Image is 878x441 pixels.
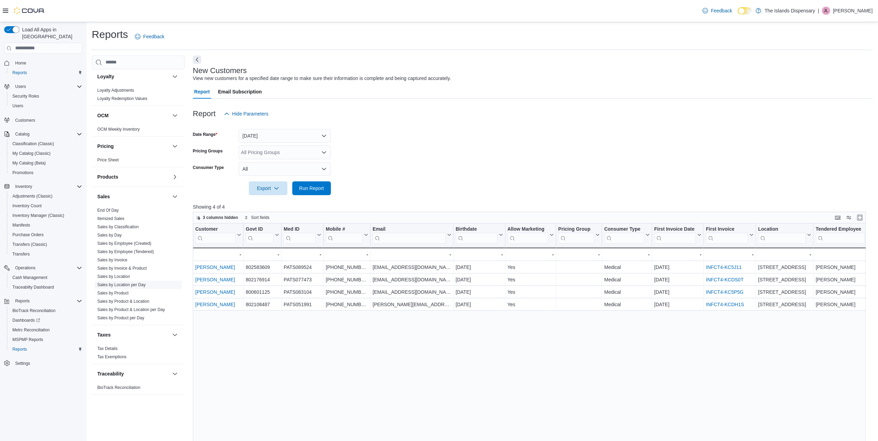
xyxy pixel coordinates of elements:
[738,7,752,14] input: Dark Mode
[12,264,38,272] button: Operations
[97,315,144,320] a: Sales by Product per Day
[326,263,368,271] div: [PHONE_NUMBER]
[12,275,47,280] span: Cash Management
[455,226,497,233] div: Birthdate
[193,67,247,75] h3: New Customers
[97,127,140,132] span: OCM Weekly Inventory
[97,346,118,351] a: Tax Details
[12,116,82,124] span: Customers
[7,149,85,158] button: My Catalog (Classic)
[7,240,85,249] button: Transfers (Classic)
[193,165,224,170] label: Consumer Type
[97,257,127,263] span: Sales by Invoice
[15,131,29,137] span: Catalog
[97,370,169,377] button: Traceability
[326,226,368,244] button: Mobile #
[97,208,119,213] a: End Of Day
[253,181,283,195] span: Export
[195,226,236,233] div: Customer
[558,250,600,259] div: -
[246,226,274,244] div: Govt ID
[12,182,35,191] button: Inventory
[711,7,732,14] span: Feedback
[10,169,82,177] span: Promotions
[326,288,368,296] div: [PHONE_NUMBER]
[10,231,82,239] span: Purchase Orders
[193,203,872,210] p: Showing 4 of 4
[1,263,85,273] button: Operations
[171,331,179,339] button: Taxes
[246,226,274,233] div: Govt ID
[10,283,57,291] a: Traceabilty Dashboard
[1,358,85,368] button: Settings
[12,203,42,209] span: Inventory Count
[706,226,748,233] div: First Invoice
[10,307,82,315] span: BioTrack Reconciliation
[97,112,169,119] button: OCM
[284,288,321,296] div: PATS083104
[604,226,644,233] div: Consumer Type
[10,250,82,258] span: Transfers
[193,132,217,137] label: Date Range
[10,202,45,210] a: Inventory Count
[10,159,82,167] span: My Catalog (Beta)
[7,201,85,211] button: Inventory Count
[1,182,85,191] button: Inventory
[816,226,865,244] div: Tendered Employee
[284,226,321,244] button: Med ID
[241,213,272,222] button: Sort fields
[326,250,368,259] div: -
[373,250,451,259] div: -
[7,211,85,220] button: Inventory Manager (Classic)
[10,159,49,167] a: My Catalog (Beta)
[19,26,82,40] span: Load All Apps in [GEOGRAPHIC_DATA]
[604,226,644,244] div: Consumer Type
[97,157,119,163] span: Price Sheet
[321,150,327,155] button: Open list of options
[97,265,147,271] span: Sales by Invoice & Product
[193,110,216,118] h3: Report
[7,306,85,315] button: BioTrack Reconciliation
[7,282,85,292] button: Traceabilty Dashboard
[15,118,35,123] span: Customers
[143,33,164,40] span: Feedback
[171,72,179,81] button: Loyalty
[455,275,503,284] div: [DATE]
[7,101,85,111] button: Users
[507,226,553,244] button: Allow Marketing
[326,275,368,284] div: [PHONE_NUMBER]
[373,226,451,244] button: Email
[758,275,811,284] div: [STREET_ADDRESS]
[97,241,151,246] span: Sales by Employee (Created)
[7,249,85,259] button: Transfers
[10,102,82,110] span: Users
[12,82,29,91] button: Users
[97,224,139,230] span: Sales by Classification
[195,226,236,244] div: Customer URL
[12,318,40,323] span: Dashboards
[15,298,30,304] span: Reports
[203,215,238,220] span: 3 columns hidden
[15,84,26,89] span: Users
[700,4,734,18] a: Feedback
[97,88,134,93] a: Loyalty Adjustments
[97,282,146,287] a: Sales by Location per Day
[654,226,696,233] div: First Invoice Date
[97,282,146,288] span: Sales by Location per Day
[246,226,279,244] button: Govt ID
[284,275,321,284] div: PATS077473
[10,140,82,148] span: Classification (Classic)
[15,60,26,66] span: Home
[246,263,279,271] div: 802583609
[12,297,82,305] span: Reports
[816,226,870,244] button: Tendered Employee
[1,58,85,68] button: Home
[7,344,85,354] button: Reports
[507,275,553,284] div: Yes
[654,263,701,271] div: [DATE]
[12,160,46,166] span: My Catalog (Beta)
[97,331,169,338] button: Taxes
[373,226,446,244] div: Email
[654,275,701,284] div: [DATE]
[195,250,241,259] div: -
